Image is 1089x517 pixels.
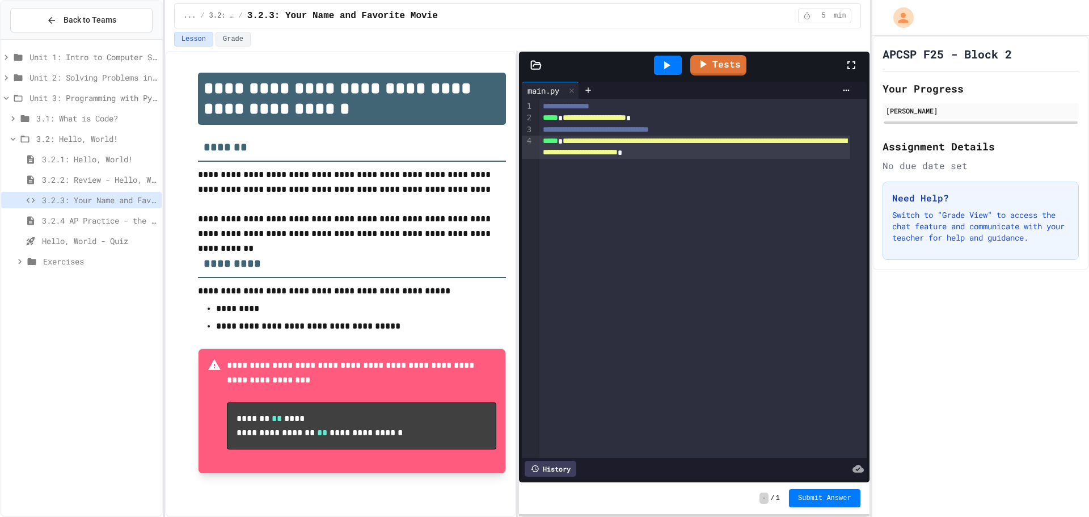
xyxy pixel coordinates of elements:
[834,11,846,20] span: min
[29,92,157,104] span: Unit 3: Programming with Python
[759,493,768,504] span: -
[883,46,1012,62] h1: APCSP F25 - Block 2
[42,215,157,226] span: 3.2.4 AP Practice - the DISPLAY Procedure
[174,32,213,47] button: Lesson
[814,11,833,20] span: 5
[883,81,1079,96] h2: Your Progress
[42,235,157,247] span: Hello, World - Quiz
[29,51,157,63] span: Unit 1: Intro to Computer Science
[883,159,1079,173] div: No due date set
[522,85,565,96] div: main.py
[42,153,157,165] span: 3.2.1: Hello, World!
[690,55,746,75] a: Tests
[892,209,1069,243] p: Switch to "Grade View" to access the chat feature and communicate with your teacher for help and ...
[200,11,204,20] span: /
[525,461,576,477] div: History
[522,82,579,99] div: main.py
[36,112,157,124] span: 3.1: What is Code?
[771,494,775,503] span: /
[42,194,157,206] span: 3.2.3: Your Name and Favorite Movie
[42,174,157,186] span: 3.2.2: Review - Hello, World!
[883,138,1079,154] h2: Assignment Details
[184,11,196,20] span: ...
[29,72,157,83] span: Unit 2: Solving Problems in Computer Science
[247,9,438,23] span: 3.2.3: Your Name and Favorite Movie
[36,133,157,145] span: 3.2: Hello, World!
[886,106,1075,116] div: [PERSON_NAME]
[522,101,533,112] div: 1
[10,8,153,32] button: Back to Teams
[522,112,533,124] div: 2
[239,11,243,20] span: /
[522,124,533,136] div: 3
[64,14,116,26] span: Back to Teams
[789,489,860,507] button: Submit Answer
[216,32,251,47] button: Grade
[881,5,917,31] div: My Account
[209,11,234,20] span: 3.2: Hello, World!
[522,136,533,159] div: 4
[798,494,851,503] span: Submit Answer
[776,494,780,503] span: 1
[892,191,1069,205] h3: Need Help?
[43,255,157,267] span: Exercises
